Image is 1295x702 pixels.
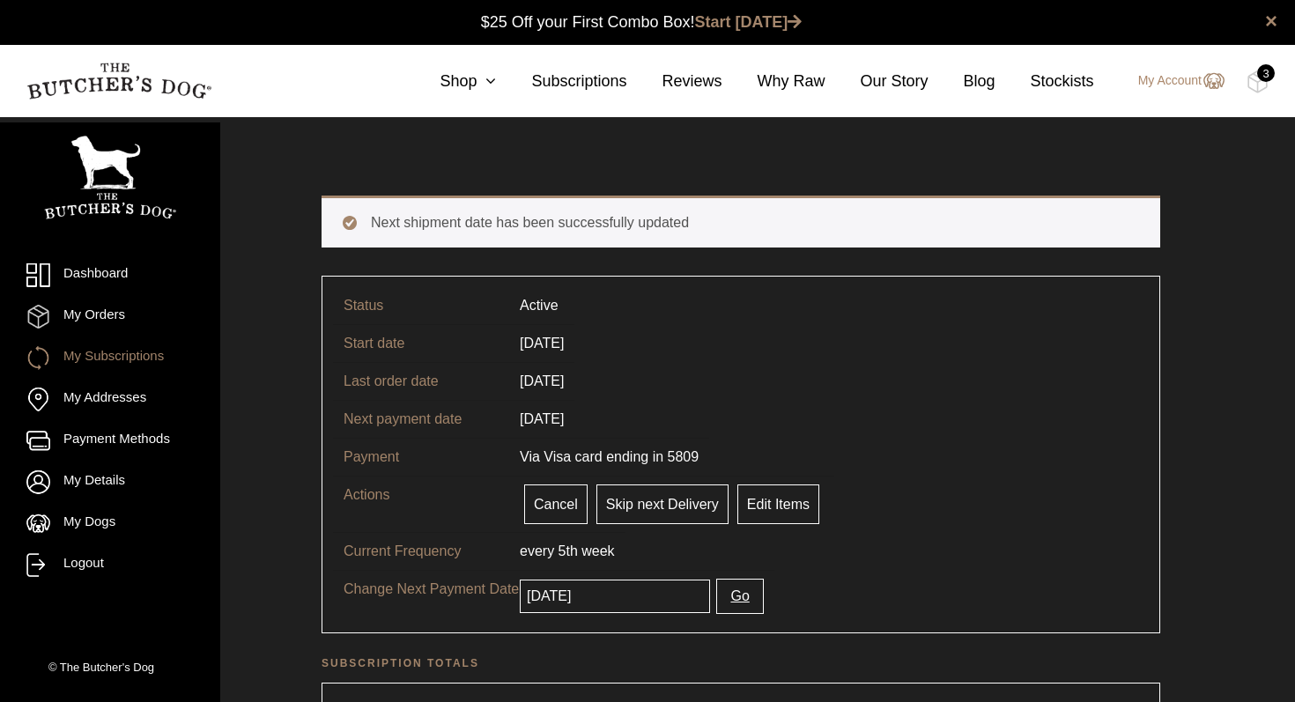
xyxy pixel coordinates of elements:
a: Start [DATE] [695,13,803,31]
td: Status [333,287,509,324]
p: Current Frequency [344,541,520,562]
a: My Account [1121,70,1225,92]
p: Change Next Payment Date [344,579,520,600]
a: Skip next Delivery [596,484,729,524]
a: Logout [26,553,194,577]
a: Reviews [626,70,721,93]
img: TBD_Cart-Full.png [1247,70,1269,93]
a: close [1265,11,1277,32]
a: Stockists [995,70,1094,93]
a: My Dogs [26,512,194,536]
span: week [581,543,614,558]
span: every 5th [520,543,578,558]
a: My Addresses [26,388,194,411]
a: Blog [929,70,995,93]
a: My Subscriptions [26,346,194,370]
a: Payment Methods [26,429,194,453]
a: Why Raw [722,70,825,93]
td: Actions [333,476,509,532]
td: Start date [333,324,509,362]
a: Dashboard [26,263,194,287]
a: Edit Items [737,484,819,524]
a: Our Story [825,70,929,93]
a: My Orders [26,305,194,329]
td: [DATE] [509,400,574,438]
td: [DATE] [509,324,574,362]
a: Cancel [524,484,588,524]
span: Via Visa card ending in 5809 [520,449,699,464]
a: Subscriptions [496,70,626,93]
td: Next payment date [333,400,509,438]
a: My Details [26,470,194,494]
td: Last order date [333,362,509,400]
h2: Subscription totals [322,654,1160,672]
td: Payment [333,438,509,476]
img: TBD_Portrait_Logo_White.png [44,136,176,219]
button: Go [716,579,763,614]
td: Active [509,287,569,324]
div: 3 [1257,64,1275,82]
a: Shop [404,70,496,93]
td: [DATE] [509,362,574,400]
div: Next shipment date has been successfully updated [322,196,1160,248]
